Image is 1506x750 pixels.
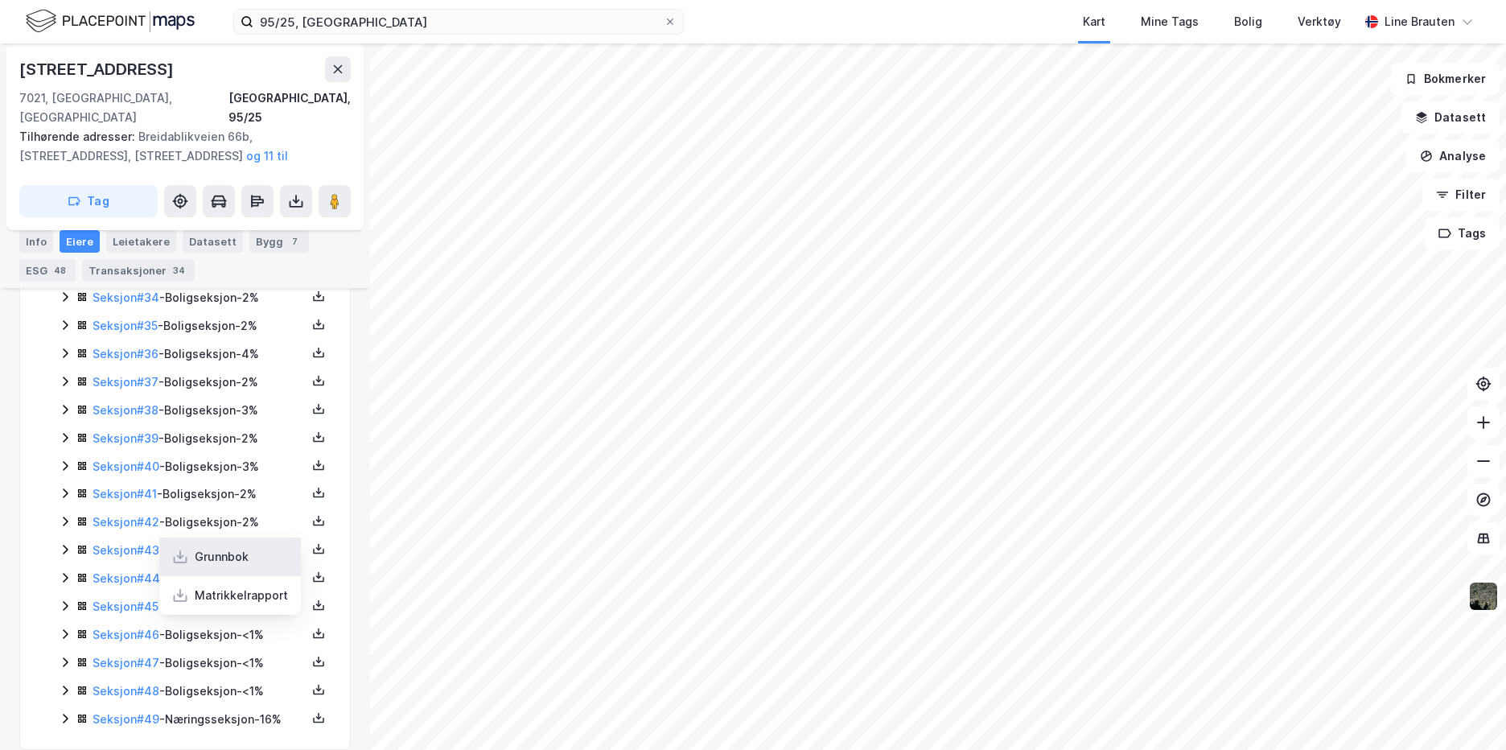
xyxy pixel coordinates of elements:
a: Seksjon#38 [93,403,158,417]
div: Mine Tags [1141,12,1199,31]
div: 7 [286,233,302,249]
div: - Boligseksjon - <1% [93,682,307,701]
div: - Boligseksjon - <1% [93,653,307,673]
div: - Boligseksjon - 2% [93,316,307,336]
img: 9k= [1468,581,1499,612]
a: Seksjon#34 [93,291,159,304]
div: - Boligseksjon - <1% [93,597,307,616]
a: Seksjon#40 [93,459,159,473]
div: - Boligseksjon - 2% [93,429,307,448]
button: Tag [19,185,158,217]
a: Seksjon#37 [93,375,158,389]
img: logo.f888ab2527a4732fd821a326f86c7f29.svg [26,7,195,35]
div: Bygg [249,230,309,253]
a: Seksjon#39 [93,431,158,445]
div: - Boligseksjon - 2% [93,484,307,504]
a: Seksjon#49 [93,712,159,726]
input: Søk på adresse, matrikkel, gårdeiere, leietakere eller personer [253,10,664,34]
div: - Boligseksjon - 2% [93,513,307,532]
div: [GEOGRAPHIC_DATA], 95/25 [228,89,351,127]
button: Tags [1425,217,1500,249]
div: Eiere [60,230,100,253]
div: Kontrollprogram for chat [1426,673,1506,750]
div: 48 [51,262,69,278]
div: Kart [1083,12,1105,31]
div: - Næringsseksjon - 16% [93,710,307,729]
button: Analyse [1406,140,1500,172]
button: Filter [1422,179,1500,211]
div: Info [19,230,53,253]
div: Verktøy [1298,12,1341,31]
div: - Boligseksjon - 3% [93,401,307,420]
div: [STREET_ADDRESS] [19,56,177,82]
a: Seksjon#35 [93,319,158,332]
div: - Boligseksjon - 2% [93,373,307,392]
div: Leietakere [106,230,176,253]
div: ESG [19,259,76,282]
a: Seksjon#46 [93,628,159,641]
div: Breidablikveien 66b, [STREET_ADDRESS], [STREET_ADDRESS] [19,127,338,166]
div: 7021, [GEOGRAPHIC_DATA], [GEOGRAPHIC_DATA] [19,89,228,127]
a: Seksjon#48 [93,684,159,698]
div: - Boligseksjon - <1% [93,625,307,645]
div: Datasett [183,230,243,253]
div: Transaksjoner [82,259,195,282]
div: Line Brauten [1385,12,1455,31]
div: 34 [170,262,188,278]
button: Bokmerker [1391,63,1500,95]
a: Seksjon#45 [93,600,158,613]
div: - Boligseksjon - 1% [93,569,307,588]
div: - Boligseksjon - 3% [93,457,307,476]
div: - Boligseksjon - 4% [93,344,307,364]
div: Bolig [1234,12,1262,31]
a: Seksjon#47 [93,656,159,670]
div: Grunnbok [195,547,249,567]
div: - Boligseksjon - 1% [93,541,307,560]
button: Datasett [1401,101,1500,134]
div: Matrikkelrapport [195,586,288,605]
a: Seksjon#43 [93,543,159,557]
a: Seksjon#36 [93,347,158,361]
iframe: Chat Widget [1426,673,1506,750]
a: Seksjon#44 [93,571,160,585]
a: Seksjon#42 [93,515,159,529]
a: Seksjon#41 [93,487,157,501]
span: Tilhørende adresser: [19,130,138,143]
div: - Boligseksjon - 2% [93,288,307,307]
